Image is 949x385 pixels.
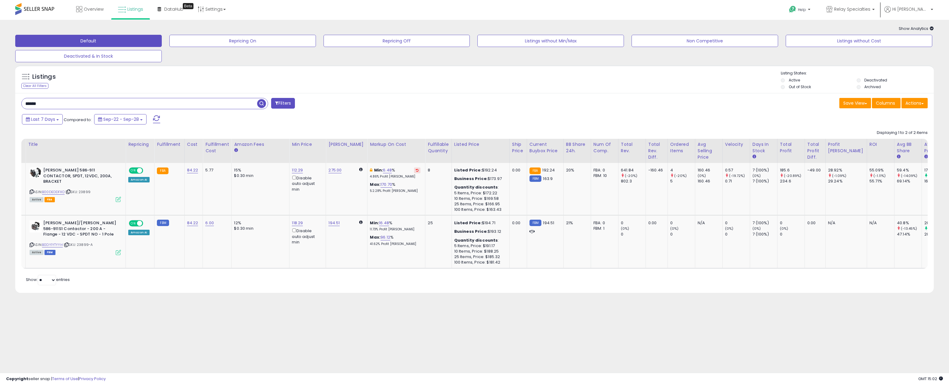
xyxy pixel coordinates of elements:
div: 234.6 [780,178,805,184]
p: 4.86% Profit [PERSON_NAME] [370,175,420,179]
div: Ordered Items [670,141,692,154]
div: 5 [670,178,695,184]
div: 21% [566,220,586,226]
div: 641.84 [621,167,646,173]
div: Repricing [128,141,152,148]
button: Sep-22 - Sep-28 [94,114,147,124]
h5: Listings [32,73,56,81]
span: FBM [44,250,55,255]
div: Displaying 1 to 2 of 2 items [877,130,928,136]
div: $173.97 [454,176,505,182]
small: (0%) [621,226,629,231]
b: Max: [370,234,381,240]
button: Non Competitive [632,35,778,47]
button: Listings without Cost [786,35,932,47]
label: Active [789,77,800,83]
span: OFF [142,221,152,226]
small: Days In Stock. [752,154,756,160]
span: All listings currently available for purchase on Amazon [30,197,44,202]
div: 0.00 [512,220,522,226]
div: 0 [670,232,695,237]
b: Min: [374,167,383,173]
small: (0%) [752,173,761,178]
small: Avg Win Price. [924,154,928,160]
small: (-14.09%) [901,173,917,178]
b: Business Price: [454,176,488,182]
b: Listed Price: [454,167,482,173]
button: Filters [271,98,295,109]
small: (0%) [698,173,706,178]
span: 163.9 [543,176,553,182]
p: Listing States: [781,70,934,76]
img: 41ylbyzs5oL._SL40_.jpg [30,220,42,232]
a: Help [784,1,816,20]
div: 69.14% [897,178,922,184]
div: $0.30 min [234,226,285,231]
a: B0DY1YTYYH [42,242,63,247]
div: N/A [869,220,890,226]
small: FBM [529,175,541,182]
div: 7 (100%) [752,220,777,226]
div: FBA: 0 [593,220,614,226]
div: 10 Items, Price: $188.25 [454,249,505,254]
b: [PERSON_NAME]/[PERSON_NAME] 586-911S1 Contactor - 200 A - Flange - 12 VDC - SPDT NO - 1 Pole [43,220,117,239]
span: 192.24 [542,167,555,173]
div: $194.71 [454,220,505,226]
b: Quantity discounts [454,184,498,190]
b: Business Price: [454,228,488,234]
div: 59.4% [897,167,922,173]
div: 5 Items, Price: $191.17 [454,243,505,249]
div: 5.77 [205,167,227,173]
div: Total Profit [780,141,802,154]
div: 0.71 [725,178,750,184]
div: 25 Items, Price: $185.32 [454,254,505,260]
div: 5 Items, Price: $172.22 [454,190,505,196]
button: Last 7 Days [22,114,63,124]
div: 100 Items, Price: $181.42 [454,260,505,265]
div: $0.30 min [234,173,285,178]
button: Columns [872,98,901,108]
div: 171.53 [924,167,949,173]
div: Fulfillment Cost [205,141,229,154]
div: Avg Win Price [924,141,947,154]
span: Overview [84,6,104,12]
small: FBA [157,167,168,174]
small: (0%) [752,226,761,231]
small: FBM [157,220,169,226]
div: 10 Items, Price: $169.58 [454,196,505,201]
a: 16.48 [379,220,389,226]
span: FBA [44,197,55,202]
p: 52.28% Profit [PERSON_NAME] [370,189,420,193]
button: Save View [839,98,871,108]
small: FBM [529,220,541,226]
a: 118.29 [292,220,303,226]
div: Profit [PERSON_NAME] [828,141,864,154]
div: 28.92% [828,167,867,173]
small: Avg BB Share. [897,154,901,160]
div: 207.46 [924,220,949,226]
div: % [370,235,420,246]
div: Listed Price [454,141,507,148]
div: : [454,185,505,190]
div: Clear All Filters [21,83,48,89]
small: (-19.72%) [729,173,745,178]
div: 0 [780,220,805,226]
div: 8 [428,167,447,173]
p: 41.62% Profit [PERSON_NAME] [370,242,420,246]
a: Hi [PERSON_NAME] [884,6,933,20]
div: N/A [698,220,718,226]
label: Deactivated [864,77,887,83]
small: (0%) [780,226,788,231]
button: Repricing Off [324,35,470,47]
span: Show Analytics [899,26,934,31]
a: 84.22 [187,167,198,173]
div: Title [28,141,123,148]
div: Amazon AI [128,177,150,182]
div: FBM: 10 [593,173,614,178]
div: Amazon AI [128,230,150,235]
div: Disable auto adjust min [292,175,321,192]
div: 40.8% [897,220,922,226]
div: Total Rev. Diff. [648,141,665,160]
a: 96.12 [381,234,390,240]
small: (-20%) [625,173,637,178]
